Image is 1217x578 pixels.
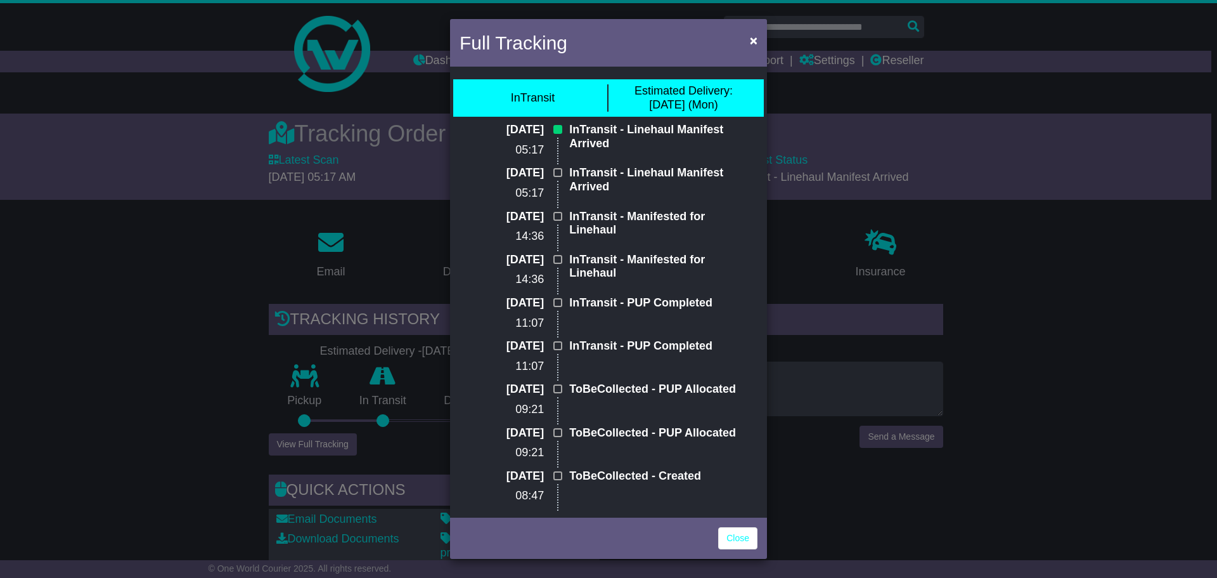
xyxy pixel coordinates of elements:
p: [DATE] [479,426,544,440]
p: [DATE] [479,123,544,137]
p: 11:07 [479,317,544,331]
p: 08:47 [479,489,544,503]
a: Close [718,527,757,549]
p: [DATE] [479,253,544,267]
p: 09:21 [479,446,544,460]
p: 14:36 [479,273,544,287]
span: × [750,33,757,48]
p: InTransit - PUP Completed [569,296,738,310]
p: [DATE] [479,339,544,353]
p: [DATE] [479,210,544,224]
button: Close [744,27,764,53]
p: 05:17 [479,143,544,157]
p: ToBeCollected - PUP Allocated [569,383,738,397]
p: 09:21 [479,403,544,417]
p: InTransit - Linehaul Manifest Arrived [569,123,738,150]
p: InTransit - PUP Completed [569,339,738,353]
div: InTransit [511,91,555,105]
div: [DATE] (Mon) [634,84,733,112]
p: InTransit - Manifested for Linehaul [569,210,738,237]
p: 14:36 [479,230,544,244]
span: Estimated Delivery: [634,84,733,97]
p: ToBeCollected - Created [569,513,738,527]
p: 05:17 [479,187,544,200]
p: [DATE] [479,166,544,180]
p: [DATE] [479,513,544,527]
p: [DATE] [479,383,544,397]
p: ToBeCollected - PUP Allocated [569,426,738,440]
p: [DATE] [479,296,544,310]
p: [DATE] [479,470,544,483]
p: InTransit - Manifested for Linehaul [569,253,738,280]
h4: Full Tracking [460,29,567,57]
p: InTransit - Linehaul Manifest Arrived [569,166,738,194]
p: ToBeCollected - Created [569,470,738,483]
p: 11:07 [479,360,544,374]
